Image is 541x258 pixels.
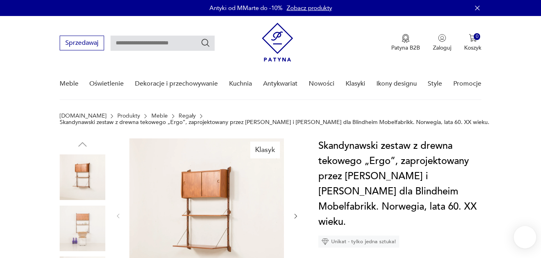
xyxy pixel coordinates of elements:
[209,4,283,12] p: Antyki od MMarte do -10%
[309,68,334,99] a: Nowości
[60,36,104,50] button: Sprzedawaj
[262,23,293,62] img: Patyna - sklep z meblami i dekoracjami vintage
[201,38,210,48] button: Szukaj
[474,33,481,40] div: 0
[433,34,451,52] button: Zaloguj
[135,68,218,99] a: Dekoracje i przechowywanie
[428,68,442,99] a: Style
[60,206,105,251] img: Zdjęcie produktu Skandynawski zestaw z drewna tekowego „Ergo”, zaprojektowany przez Johna Texmona...
[453,68,481,99] a: Promocje
[433,44,451,52] p: Zaloguj
[60,154,105,200] img: Zdjęcie produktu Skandynawski zestaw z drewna tekowego „Ergo”, zaprojektowany przez Johna Texmona...
[263,68,298,99] a: Antykwariat
[322,238,329,245] img: Ikona diamentu
[60,113,107,119] a: [DOMAIN_NAME]
[229,68,252,99] a: Kuchnia
[60,68,78,99] a: Meble
[117,113,140,119] a: Produkty
[438,34,446,42] img: Ikonka użytkownika
[318,138,487,230] h1: Skandynawski zestaw z drewna tekowego „Ergo”, zaprojektowany przez [PERSON_NAME] i [PERSON_NAME] ...
[250,142,280,158] div: Klasyk
[60,41,104,46] a: Sprzedawaj
[402,34,410,43] img: Ikona medalu
[346,68,365,99] a: Klasyki
[391,34,420,52] button: Patyna B2B
[391,34,420,52] a: Ikona medaluPatyna B2B
[469,34,477,42] img: Ikona koszyka
[318,236,399,248] div: Unikat - tylko jedna sztuka!
[179,113,196,119] a: Regały
[376,68,417,99] a: Ikony designu
[60,119,489,126] p: Skandynawski zestaw z drewna tekowego „Ergo”, zaprojektowany przez [PERSON_NAME] i [PERSON_NAME] ...
[464,34,481,52] button: 0Koszyk
[391,44,420,52] p: Patyna B2B
[464,44,481,52] p: Koszyk
[287,4,332,12] a: Zobacz produkty
[89,68,124,99] a: Oświetlenie
[151,113,168,119] a: Meble
[514,226,536,248] iframe: Smartsupp widget button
